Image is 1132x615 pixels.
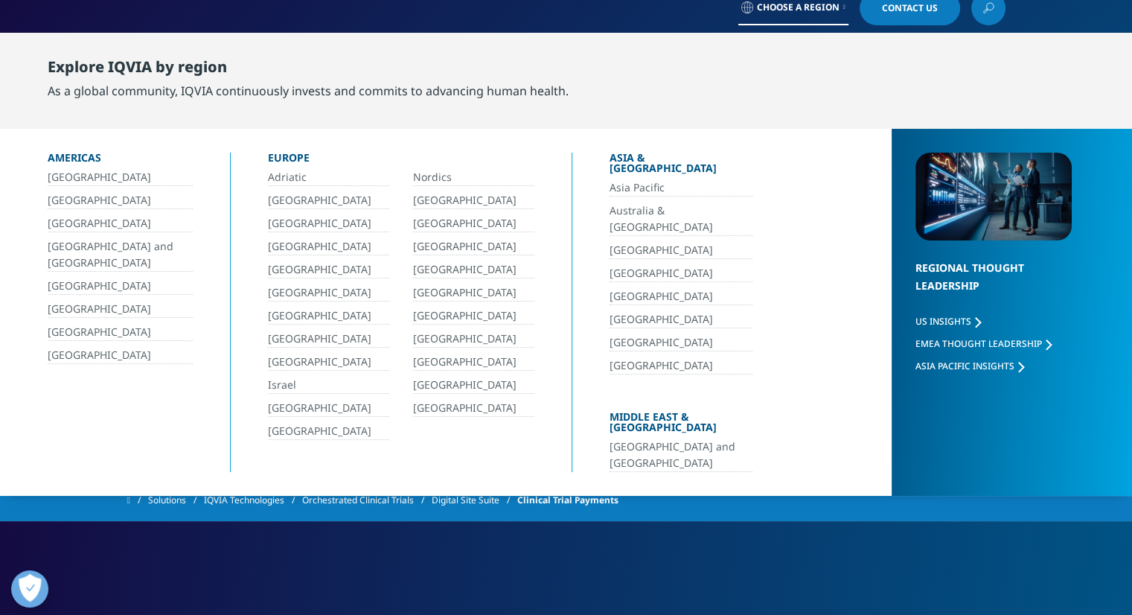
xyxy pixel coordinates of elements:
a: [GEOGRAPHIC_DATA] [268,423,389,440]
a: IQVIA Technologies [204,487,302,514]
div: As a global community, IQVIA continuously invests and commits to advancing human health. [48,82,569,100]
a: [GEOGRAPHIC_DATA] [413,261,534,278]
a: [GEOGRAPHIC_DATA] [413,238,534,255]
a: [GEOGRAPHIC_DATA] [268,261,389,278]
a: [GEOGRAPHIC_DATA] [48,347,193,364]
a: Digital Site Suite [432,487,517,514]
a: [GEOGRAPHIC_DATA] [413,284,534,302]
div: Explore IQVIA by region [48,58,569,82]
a: [GEOGRAPHIC_DATA] [48,278,193,295]
a: [GEOGRAPHIC_DATA] [610,357,752,375]
a: Solutions [148,487,204,514]
a: [GEOGRAPHIC_DATA] [610,311,752,328]
a: [GEOGRAPHIC_DATA] [610,265,752,282]
a: [GEOGRAPHIC_DATA] [48,301,193,318]
span: Clinical Trial Payments [517,487,618,514]
div: Americas [48,153,193,169]
a: [GEOGRAPHIC_DATA] [48,192,193,209]
a: [GEOGRAPHIC_DATA] [268,400,389,417]
a: [GEOGRAPHIC_DATA] [48,169,193,186]
a: [GEOGRAPHIC_DATA] [268,354,389,371]
a: Orchestrated Clinical Trials [302,487,432,514]
a: [GEOGRAPHIC_DATA] [48,215,193,232]
a: EMEA Thought Leadership [915,337,1052,350]
a: [GEOGRAPHIC_DATA] [413,192,534,209]
button: Open Preferences [11,570,48,608]
div: Asia & [GEOGRAPHIC_DATA] [610,153,752,179]
a: [GEOGRAPHIC_DATA] [268,331,389,348]
div: Regional Thought Leadership [915,259,1072,313]
a: [GEOGRAPHIC_DATA] [268,284,389,302]
a: [GEOGRAPHIC_DATA] [610,334,752,351]
a: [GEOGRAPHIC_DATA] [413,354,534,371]
span: Contact Us [882,4,938,13]
a: [GEOGRAPHIC_DATA] [268,192,389,209]
a: Asia Pacific [610,179,752,197]
a: Israel [268,377,389,394]
a: [GEOGRAPHIC_DATA] [48,324,193,341]
a: Adriatic [268,169,389,186]
a: [GEOGRAPHIC_DATA] and [GEOGRAPHIC_DATA] [48,238,193,272]
a: [GEOGRAPHIC_DATA] [413,377,534,394]
a: [GEOGRAPHIC_DATA] [413,307,534,325]
a: [GEOGRAPHIC_DATA] [268,307,389,325]
span: Asia Pacific Insights [915,360,1014,372]
div: Europe [268,153,534,169]
span: Choose a Region [757,1,840,13]
a: [GEOGRAPHIC_DATA] [268,238,389,255]
a: US Insights [915,315,981,328]
a: [GEOGRAPHIC_DATA] [268,215,389,232]
div: Middle East & [GEOGRAPHIC_DATA] [610,412,752,439]
a: [GEOGRAPHIC_DATA] [413,331,534,348]
a: [GEOGRAPHIC_DATA] [610,288,752,305]
a: [GEOGRAPHIC_DATA] and [GEOGRAPHIC_DATA] [610,439,752,472]
nav: Primary [252,32,1005,102]
a: [GEOGRAPHIC_DATA] [610,242,752,259]
a: Nordics [413,169,534,186]
a: [GEOGRAPHIC_DATA] [413,400,534,417]
a: Australia & [GEOGRAPHIC_DATA] [610,203,752,236]
span: EMEA Thought Leadership [915,337,1042,350]
img: 2093_analyzing-data-using-big-screen-display-and-laptop.png [915,153,1072,240]
a: Asia Pacific Insights [915,360,1024,372]
a: [GEOGRAPHIC_DATA] [413,215,534,232]
span: US Insights [915,315,971,328]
